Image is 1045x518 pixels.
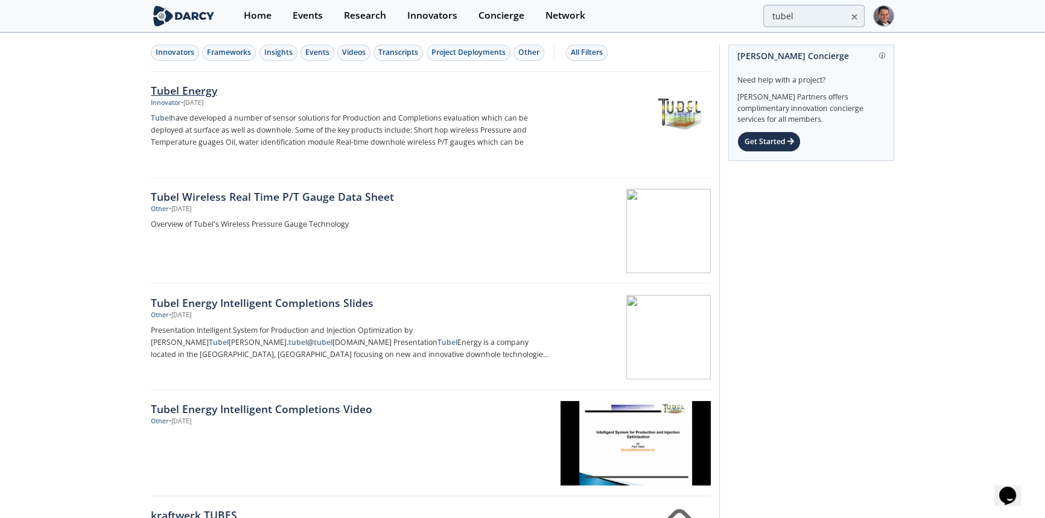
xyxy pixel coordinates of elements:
[151,417,169,426] div: Other
[293,11,323,21] div: Events
[650,84,709,144] img: Tubel Energy
[169,311,191,320] div: • [DATE]
[151,204,169,214] div: Other
[873,5,894,27] img: Profile
[314,337,332,347] strong: tubel
[151,178,711,284] a: Tubel Wireless Real Time P/T Gauge Data Sheet Other •[DATE] Overview of Tubel's Wireless Pressure...
[545,11,585,21] div: Network
[151,218,550,230] p: Overview of Tubel's Wireless Pressure Gauge Technology
[209,337,229,347] strong: Tubel
[288,337,307,347] strong: tubel
[994,470,1033,506] iframe: chat widget
[202,45,256,61] button: Frameworks
[478,11,524,21] div: Concierge
[518,47,539,58] div: Other
[737,45,885,66] div: [PERSON_NAME] Concierge
[151,113,171,123] strong: Tubel
[737,131,801,152] div: Get Started
[373,45,423,61] button: Transcripts
[151,5,217,27] img: logo-wide.svg
[737,66,885,86] div: Need help with a project?
[431,47,506,58] div: Project Deployments
[879,52,886,59] img: information.svg
[305,47,329,58] div: Events
[737,86,885,125] div: [PERSON_NAME] Partners offers complimentary innovation concierge services for all members.
[151,284,711,390] a: Tubel Energy Intelligent Completions Slides Other •[DATE] Presentation Intelligent System for Pro...
[244,11,272,21] div: Home
[763,5,865,27] input: Advanced Search
[151,72,711,178] a: Tubel Energy Innovator •[DATE] Tubelhave developed a number of sensor solutions for Production an...
[513,45,544,61] button: Other
[151,324,550,361] p: Presentation Intelligent System for Production and Injection Optimization by [PERSON_NAME] [PERSO...
[427,45,510,61] button: Project Deployments
[344,11,386,21] div: Research
[151,401,550,417] div: Tubel Energy Intelligent Completions Video
[378,47,418,58] div: Transcripts
[151,83,550,98] div: Tubel Energy
[151,112,550,148] p: have developed a number of sensor solutions for Production and Completions evaluation which can b...
[169,417,191,426] div: • [DATE]
[169,204,191,214] div: • [DATE]
[151,390,711,496] a: Tubel Energy Intelligent Completions Video Other •[DATE]
[151,45,199,61] button: Innovators
[151,295,550,311] div: Tubel Energy Intelligent Completions Slides
[566,45,608,61] button: All Filters
[151,98,181,108] div: Innovator
[437,337,457,347] strong: Tubel
[571,47,603,58] div: All Filters
[156,47,194,58] div: Innovators
[259,45,297,61] button: Insights
[407,11,457,21] div: Innovators
[181,98,203,108] div: • [DATE]
[337,45,370,61] button: Videos
[264,47,293,58] div: Insights
[300,45,334,61] button: Events
[151,311,169,320] div: Other
[207,47,251,58] div: Frameworks
[342,47,366,58] div: Videos
[151,189,550,204] div: Tubel Wireless Real Time P/T Gauge Data Sheet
